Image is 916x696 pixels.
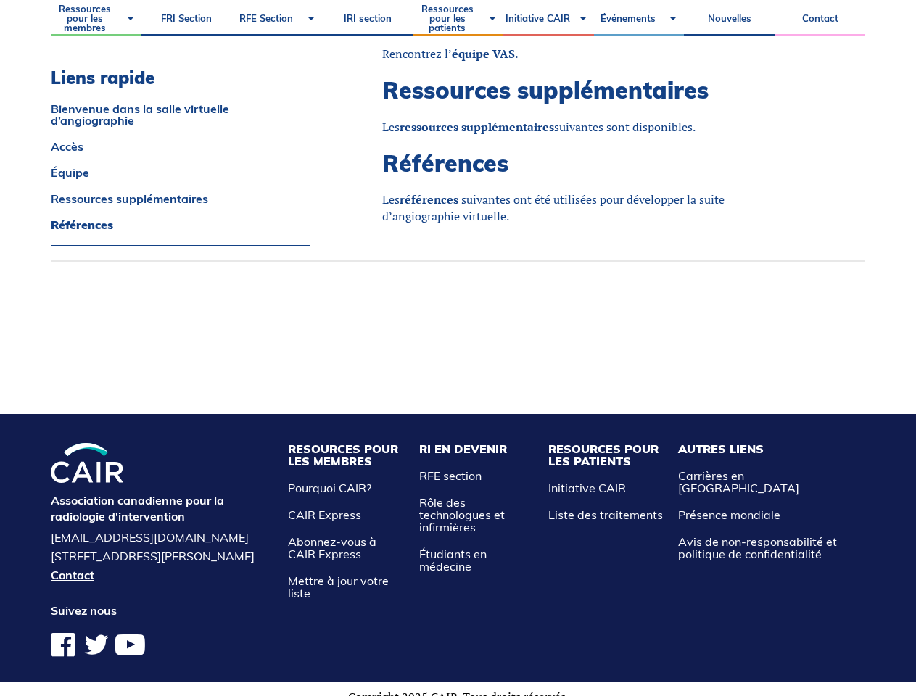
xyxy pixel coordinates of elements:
[51,219,310,231] a: Références
[678,507,780,522] a: Présence mondiale
[400,191,461,207] a: références
[51,193,310,204] a: Ressources supplémentaires
[400,119,554,135] a: ressources supplémentaires
[51,141,310,152] a: Accès
[288,507,361,522] a: CAIR Express
[400,191,458,207] strong: références
[51,569,273,581] a: Contact
[452,46,519,62] a: équipe VAS.
[678,534,837,561] a: Avis de non-responsabilité et politique de confidentialité
[51,492,273,525] h4: Association canadienne pour la radiologie d'intervention
[51,167,310,178] a: Équipe
[678,468,799,495] a: Carrières en [GEOGRAPHIC_DATA]
[548,481,626,495] a: Initiative CAIR
[382,76,756,104] h2: Ressources supplémentaires
[419,547,487,573] a: Étudiants en médecine
[51,443,123,483] img: CIRA
[51,531,273,543] a: [EMAIL_ADDRESS][DOMAIN_NAME]
[382,191,756,224] p: Les suivantes ont été utilisées pour développer la suite d’angiographie virtuelle.
[288,534,376,561] a: Abonnez-vous à CAIR Express
[51,67,310,88] h3: Liens rapide
[288,481,371,495] a: Pourquoi CAIR?
[419,468,482,483] a: RFE section
[51,103,310,126] a: Bienvenue dans la salle virtuelle d’angiographie
[51,550,273,562] address: [STREET_ADDRESS][PERSON_NAME]
[382,119,756,135] p: Les suivantes sont disponibles.
[419,495,505,534] a: Rôle des technologues et infirmières
[288,573,389,600] a: Mettre à jour votre liste
[548,507,663,522] a: Liste des traitements
[51,602,273,618] h4: Suivez nous
[382,46,756,62] p: Rencontrez l’
[382,149,756,177] h2: Références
